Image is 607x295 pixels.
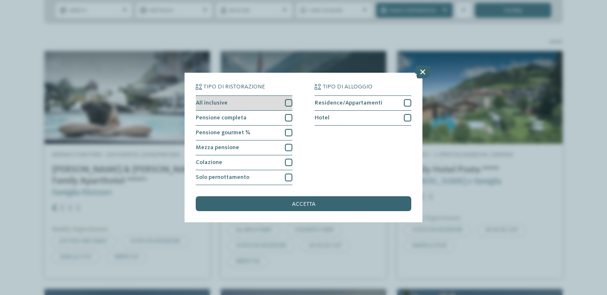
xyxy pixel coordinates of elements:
span: Pensione gourmet ¾ [196,130,250,136]
span: Mezza pensione [196,145,239,150]
span: accetta [292,201,315,207]
span: Solo pernottamento [196,174,249,180]
span: Colazione [196,159,222,165]
span: Pensione completa [196,115,247,121]
span: Residence/Appartamenti [315,100,382,106]
span: All inclusive [196,100,228,106]
span: Tipo di alloggio [323,84,372,90]
span: Hotel [315,115,330,121]
span: Tipo di ristorazione [204,84,265,90]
